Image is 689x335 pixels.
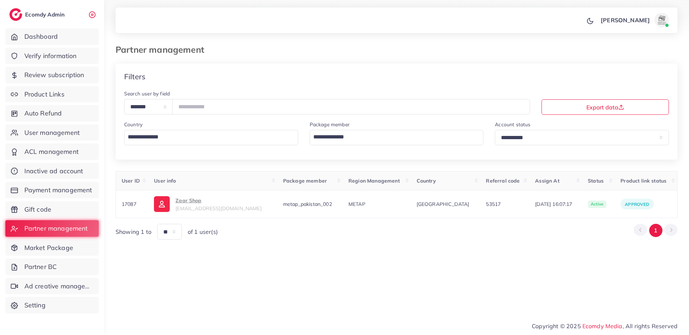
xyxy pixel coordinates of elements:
[623,322,678,330] span: , All rights Reserved
[24,147,79,156] span: ACL management
[116,44,210,55] h3: Partner management
[5,86,99,103] a: Product Links
[24,32,58,41] span: Dashboard
[588,178,604,184] span: Status
[649,224,662,237] button: Go to page 1
[486,201,501,207] span: 53517
[188,228,218,236] span: of 1 user(s)
[634,224,678,237] ul: Pagination
[116,228,151,236] span: Showing 1 to
[5,182,99,198] a: Payment management
[154,196,272,212] a: Zaar Shop[EMAIL_ADDRESS][DOMAIN_NAME]
[24,166,83,176] span: Inactive ad account
[24,90,65,99] span: Product Links
[175,196,261,205] p: Zaar Shop
[124,90,170,97] label: Search user by field
[24,262,57,272] span: Partner BC
[486,178,520,184] span: Referral code
[25,11,66,18] h2: Ecomdy Admin
[348,178,400,184] span: Region Management
[5,124,99,141] a: User management
[124,121,142,128] label: Country
[283,201,332,207] span: metap_pakistan_002
[9,8,66,21] a: logoEcomdy Admin
[620,178,666,184] span: Product link status
[5,143,99,160] a: ACL management
[24,224,88,233] span: Partner management
[588,200,606,208] span: active
[310,121,350,128] label: Package member
[24,185,92,195] span: Payment management
[5,297,99,313] a: Setting
[24,51,77,61] span: Verify information
[24,243,73,253] span: Market Package
[124,130,298,145] div: Search for option
[24,109,62,118] span: Auto Refund
[24,70,84,80] span: Review subscription
[122,178,140,184] span: User ID
[655,13,669,27] img: avatar
[283,178,327,184] span: Package member
[5,163,99,179] a: Inactive ad account
[175,205,261,212] span: [EMAIL_ADDRESS][DOMAIN_NAME]
[542,99,669,115] button: Export data
[582,322,623,330] a: Ecomdy Media
[597,13,672,27] a: [PERSON_NAME]avatar
[24,128,80,137] span: User management
[5,278,99,294] a: Ad creative management
[154,196,170,212] img: ic-user-info.36bf1079.svg
[601,16,650,24] p: [PERSON_NAME]
[122,201,136,207] span: 17087
[495,121,530,128] label: Account status
[5,48,99,64] a: Verify information
[154,178,176,184] span: User info
[5,201,99,218] a: Gift code
[24,301,46,310] span: Setting
[5,67,99,83] a: Review subscription
[24,205,51,214] span: Gift code
[625,202,649,207] span: Approved
[5,220,99,237] a: Partner management
[124,72,145,81] h4: Filters
[5,259,99,275] a: Partner BC
[125,131,289,143] input: Search for option
[417,178,436,184] span: Country
[348,201,365,207] span: METAP
[532,322,678,330] span: Copyright © 2025
[24,282,93,291] span: Ad creative management
[535,178,559,184] span: Assign At
[417,200,475,208] span: [GEOGRAPHIC_DATA]
[5,240,99,256] a: Market Package
[5,28,99,45] a: Dashboard
[310,130,484,145] div: Search for option
[5,105,99,122] a: Auto Refund
[535,200,576,208] span: [DATE] 16:07:17
[311,131,474,143] input: Search for option
[586,104,624,110] span: Export data
[9,8,22,21] img: logo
